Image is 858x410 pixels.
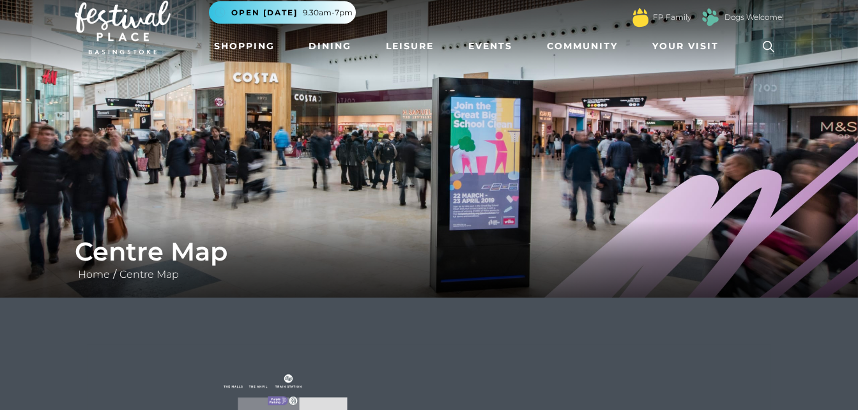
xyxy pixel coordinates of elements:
span: Your Visit [652,40,719,53]
a: Your Visit [647,34,730,58]
a: Dining [303,34,356,58]
a: Shopping [209,34,280,58]
div: / [65,236,793,282]
a: Home [75,268,113,280]
a: Community [542,34,623,58]
button: Open [DATE] 9.30am-7pm [209,1,356,24]
a: Dogs Welcome! [724,11,784,23]
img: Festival Place Logo [75,1,171,54]
span: Open [DATE] [231,7,298,19]
a: Centre Map [116,268,182,280]
h1: Centre Map [75,236,784,267]
a: FP Family [653,11,691,23]
a: Events [463,34,517,58]
span: 9.30am-7pm [303,7,353,19]
a: Leisure [381,34,439,58]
